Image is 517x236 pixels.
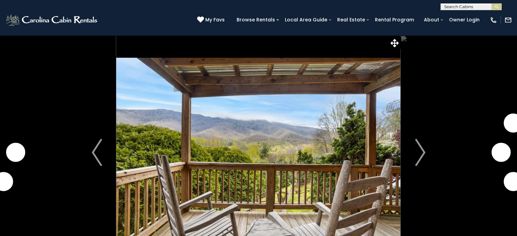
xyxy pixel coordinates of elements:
[372,15,417,25] a: Rental Program
[415,139,425,166] img: arrow
[281,15,331,25] a: Local Area Guide
[504,16,512,24] img: mail-regular-white.png
[205,16,225,23] span: My Favs
[420,15,443,25] a: About
[197,16,226,24] a: My Favs
[92,139,102,166] img: arrow
[233,15,278,25] a: Browse Rentals
[5,13,99,27] img: White-1-2.png
[490,16,497,24] img: phone-regular-white.png
[334,15,368,25] a: Real Estate
[446,15,483,25] a: Owner Login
